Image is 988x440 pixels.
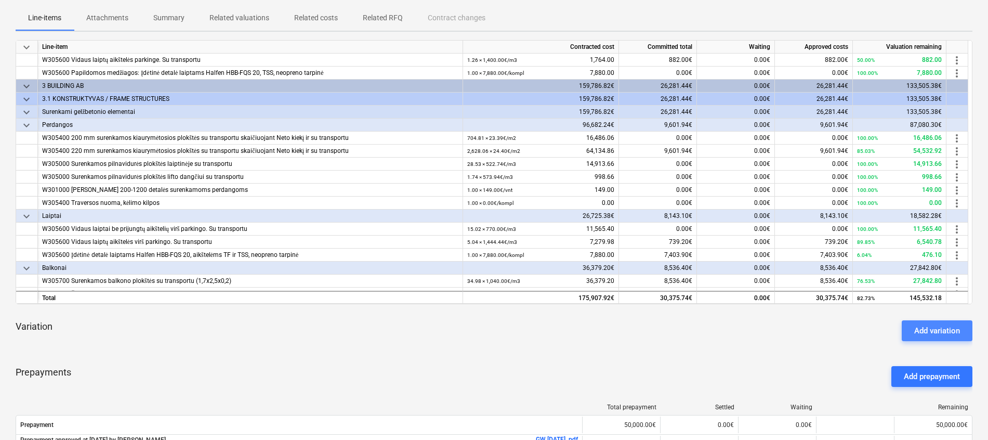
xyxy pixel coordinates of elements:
[42,236,458,249] div: W305600 Vidaus laiptų aikštelės virš parkingo. Su transportu
[463,93,619,106] div: 159,786.82€
[951,249,963,262] span: more_vert
[951,158,963,171] span: more_vert
[832,199,848,206] span: 0.00€
[664,277,692,284] span: 8,536.40€
[857,184,942,197] div: 149.00
[820,147,848,154] span: 9,601.94€
[42,80,458,93] div: 3 BUILDING AB
[951,171,963,184] span: more_vert
[467,171,614,184] div: 998.66
[664,147,692,154] span: 9,601.94€
[697,106,775,119] div: 0.00€
[20,41,33,54] span: keyboard_arrow_down
[582,417,660,433] div: 50,000.00€
[899,404,968,411] div: Remaining
[42,93,458,106] div: 3.1 KONSTRUKTYVAS / FRAME STRUCTURES
[665,404,734,411] div: Settled
[467,67,614,80] div: 7,880.00
[20,80,33,93] span: keyboard_arrow_down
[754,277,770,284] span: 0.00€
[20,93,33,106] span: keyboard_arrow_down
[951,275,963,288] span: more_vert
[20,210,33,223] span: keyboard_arrow_down
[467,158,614,171] div: 14,913.66
[857,161,878,167] small: 100.00%
[754,134,770,141] span: 0.00€
[832,160,848,167] span: 0.00€
[697,290,775,303] div: 0.00€
[754,186,770,193] span: 0.00€
[363,12,403,23] p: Related RFQ
[467,226,516,232] small: 15.02 × 770.00€ / m3
[857,288,942,301] div: 0.00
[857,226,878,232] small: 100.00%
[857,171,942,184] div: 998.66
[42,171,458,184] div: W305000 Surenkamos pilnavidurės plokštės lifto dangčiui su transportu
[936,390,988,440] iframe: Chat Widget
[857,278,875,284] small: 76.53%
[676,225,692,232] span: 0.00€
[86,12,128,23] p: Attachments
[857,158,942,171] div: 14,913.66
[951,197,963,210] span: more_vert
[153,12,185,23] p: Summary
[894,417,972,433] div: 50,000.00€
[463,80,619,93] div: 159,786.82€
[857,145,942,158] div: 54,532.92
[467,278,520,284] small: 34.98 × 1,040.00€ / m3
[825,238,848,245] span: 739.20€
[775,290,853,303] div: 30,375.74€
[697,210,775,223] div: 0.00€
[42,132,458,145] div: W305400 200 mm surenkamos kiaurymėtosios plokštės su transportu skaičiuojant Neto kiekį ir su tra...
[664,251,692,258] span: 7,403.90€
[857,275,942,288] div: 27,842.80
[857,187,878,193] small: 100.00%
[463,210,619,223] div: 26,725.38€
[754,69,770,76] span: 0.00€
[857,174,878,180] small: 100.00%
[832,225,848,232] span: 0.00€
[42,145,458,158] div: W305400 220 mm surenkamos kiaurymėtosios plokštės su transportu skaičiuojant Neto kiekį ir su tra...
[28,12,61,23] p: Line-items
[676,186,692,193] span: 0.00€
[754,160,770,167] span: 0.00€
[467,145,614,158] div: 64,134.86
[467,54,614,67] div: 1,764.00
[20,106,33,119] span: keyboard_arrow_down
[619,262,697,275] div: 8,536.40€
[857,252,872,258] small: 6.04%
[467,70,524,76] small: 1.00 × 7,880.00€ / kompl
[857,132,942,145] div: 16,486.06
[42,106,458,119] div: Surenkami gelžbetonio elementai
[775,262,853,275] div: 8,536.40€
[853,106,946,119] div: 133,505.38€
[743,404,812,411] div: Waiting
[775,41,853,54] div: Approved costs
[820,251,848,258] span: 7,403.90€
[467,197,614,210] div: 0.00
[853,41,946,54] div: Valuation remaining
[738,417,816,433] div: 0.00€
[697,80,775,93] div: 0.00€
[820,277,848,284] span: 8,536.40€
[775,106,853,119] div: 26,281.44€
[209,12,269,23] p: Related valuations
[467,184,614,197] div: 149.00
[467,161,516,167] small: 28.53 × 522.74€ / m3
[857,57,875,63] small: 50.00%
[775,93,853,106] div: 26,281.44€
[16,366,71,387] p: Prepayments
[754,56,770,63] span: 0.00€
[42,210,458,223] div: Laiptai
[42,67,458,80] div: W305600 Papildomos medžiagos: Įdėtinė detalė laiptams Halfen HBB-FQS 20, TSS, neopreno tarpinė
[754,251,770,258] span: 0.00€
[775,80,853,93] div: 26,281.44€
[857,70,878,76] small: 100.00%
[463,106,619,119] div: 159,786.82€
[676,199,692,206] span: 0.00€
[467,288,614,301] div: 0.00
[754,173,770,180] span: 0.00€
[857,148,875,154] small: 85.03%
[467,174,513,180] small: 1.74 × 573.94€ / m3
[619,210,697,223] div: 8,143.10€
